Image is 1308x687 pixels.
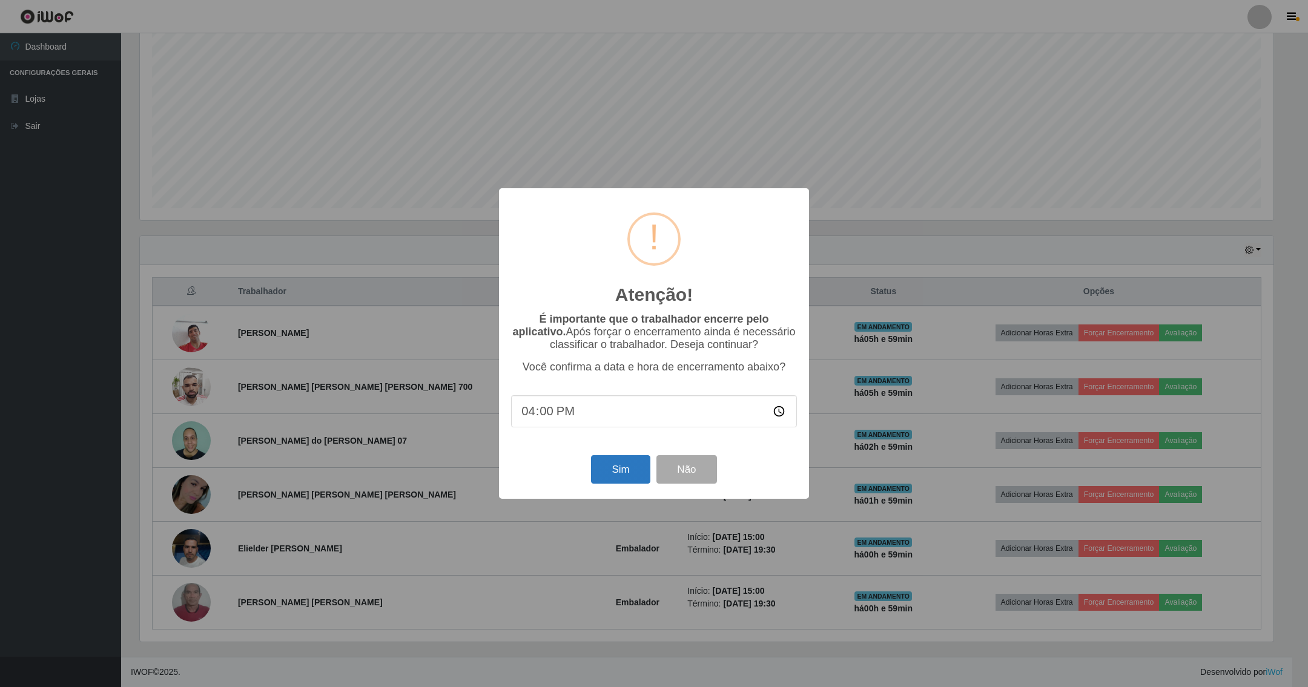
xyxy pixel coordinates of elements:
b: É importante que o trabalhador encerre pelo aplicativo. [512,313,768,338]
h2: Atenção! [615,284,693,306]
p: Após forçar o encerramento ainda é necessário classificar o trabalhador. Deseja continuar? [511,313,797,351]
button: Não [656,455,716,484]
button: Sim [591,455,650,484]
p: Você confirma a data e hora de encerramento abaixo? [511,361,797,373]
